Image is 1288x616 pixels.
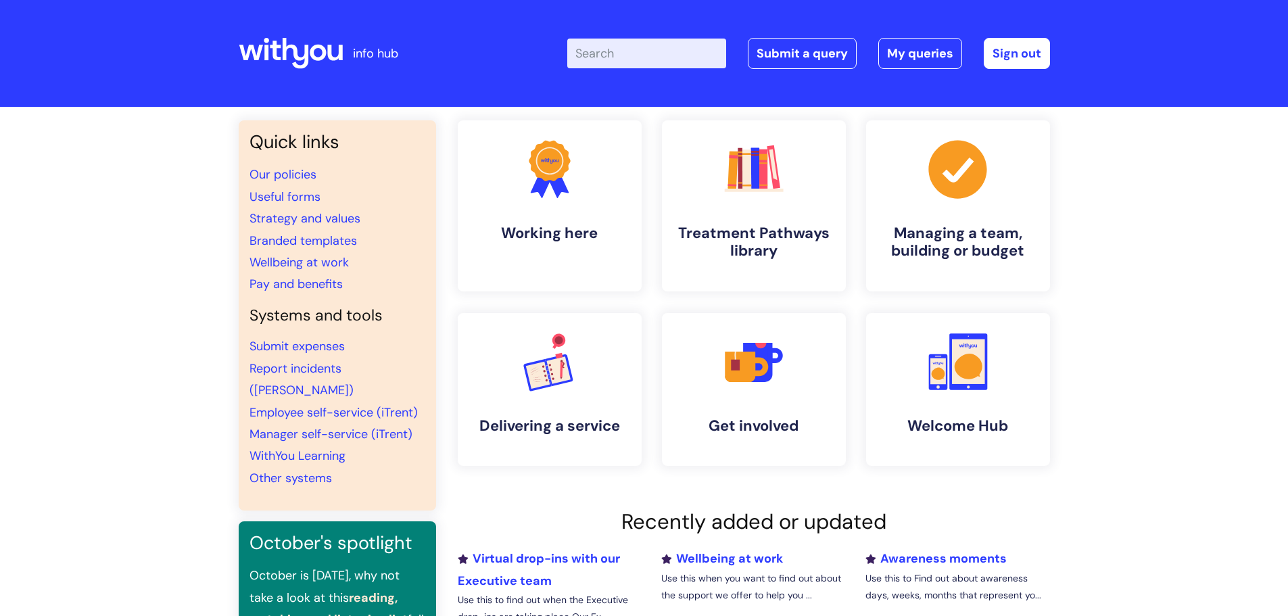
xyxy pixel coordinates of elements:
[249,338,345,354] a: Submit expenses
[865,570,1049,604] p: Use this to Find out about awareness days, weeks, months that represent yo...
[866,120,1050,291] a: Managing a team, building or budget
[249,210,360,227] a: Strategy and values
[249,254,349,270] a: Wellbeing at work
[249,470,332,486] a: Other systems
[249,189,320,205] a: Useful forms
[249,131,425,153] h3: Quick links
[458,509,1050,534] h2: Recently added or updated
[249,306,425,325] h4: Systems and tools
[249,360,354,398] a: Report incidents ([PERSON_NAME])
[353,43,398,64] p: info hub
[249,532,425,554] h3: October's spotlight
[469,417,631,435] h4: Delivering a service
[878,38,962,69] a: My queries
[984,38,1050,69] a: Sign out
[877,417,1039,435] h4: Welcome Hub
[458,550,620,588] a: Virtual drop-ins with our Executive team
[458,313,642,466] a: Delivering a service
[748,38,857,69] a: Submit a query
[865,550,1007,567] a: Awareness moments
[673,224,835,260] h4: Treatment Pathways library
[567,39,726,68] input: Search
[249,426,412,442] a: Manager self-service (iTrent)
[662,313,846,466] a: Get involved
[567,38,1050,69] div: | -
[249,276,343,292] a: Pay and benefits
[866,313,1050,466] a: Welcome Hub
[249,448,345,464] a: WithYou Learning
[469,224,631,242] h4: Working here
[661,550,783,567] a: Wellbeing at work
[661,570,845,604] p: Use this when you want to find out about the support we offer to help you ...
[249,404,418,421] a: Employee self-service (iTrent)
[662,120,846,291] a: Treatment Pathways library
[673,417,835,435] h4: Get involved
[249,166,316,183] a: Our policies
[458,120,642,291] a: Working here
[877,224,1039,260] h4: Managing a team, building or budget
[249,233,357,249] a: Branded templates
